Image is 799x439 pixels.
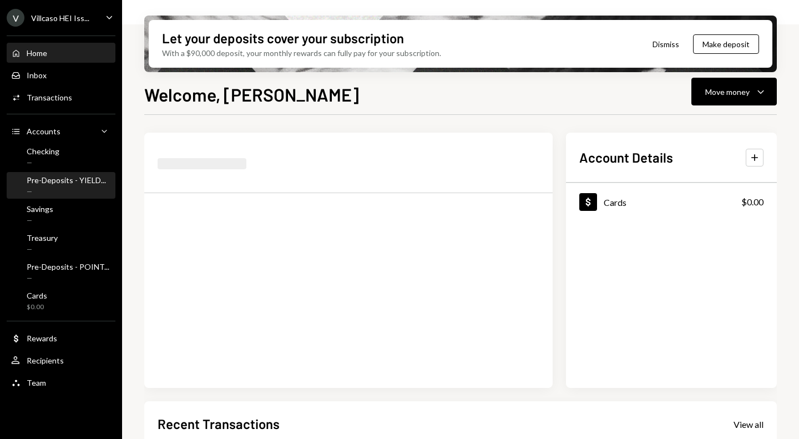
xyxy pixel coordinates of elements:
div: Pre-Deposits - POINT... [27,262,109,271]
div: With a $90,000 deposit, your monthly rewards can fully pay for your subscription. [162,47,441,59]
button: Make deposit [693,34,759,54]
a: Rewards [7,328,115,348]
div: Cards [27,291,47,300]
div: — [27,158,59,168]
a: Accounts [7,121,115,141]
a: Transactions [7,87,115,107]
h1: Welcome, [PERSON_NAME] [144,83,359,105]
h2: Account Details [579,148,673,166]
a: Treasury— [7,230,115,256]
div: — [27,274,109,283]
div: Move money [705,86,750,98]
div: Recipients [27,356,64,365]
div: Inbox [27,70,47,80]
a: Team [7,372,115,392]
a: Recipients [7,350,115,370]
div: Transactions [27,93,72,102]
a: Inbox [7,65,115,85]
div: — [27,216,53,225]
div: — [27,187,106,196]
a: Pre-Deposits - POINT...— [7,259,115,285]
div: Let your deposits cover your subscription [162,29,404,47]
button: Move money [691,78,777,105]
div: View all [734,419,763,430]
a: Savings— [7,201,115,228]
div: Savings [27,204,53,214]
h2: Recent Transactions [158,415,280,433]
div: $0.00 [27,302,47,312]
a: Pre-Deposits - YIELD...— [7,172,115,199]
div: Cards [604,197,626,208]
div: V [7,9,24,27]
div: $0.00 [741,195,763,209]
div: Villcaso HEI Iss... [31,13,89,23]
div: Rewards [27,334,57,343]
div: Treasury [27,233,58,243]
button: Dismiss [639,31,693,57]
div: Accounts [27,127,60,136]
a: Checking— [7,143,115,170]
div: Team [27,378,46,387]
div: Checking [27,147,59,156]
a: Cards$0.00 [7,287,115,314]
a: Cards$0.00 [566,183,777,220]
a: Home [7,43,115,63]
a: View all [734,418,763,430]
div: Pre-Deposits - YIELD... [27,175,106,185]
div: — [27,245,58,254]
div: Home [27,48,47,58]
